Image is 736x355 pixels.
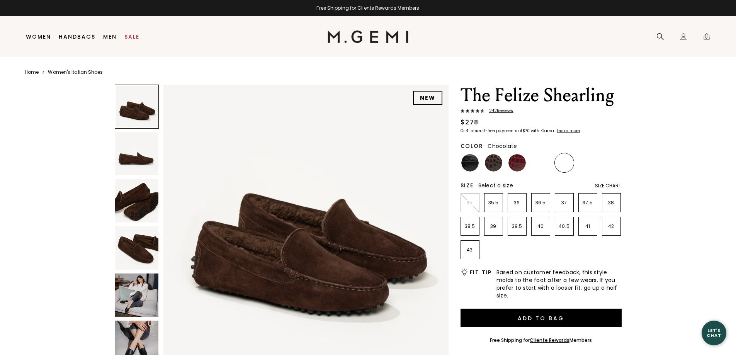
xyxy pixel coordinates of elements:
[461,118,479,127] div: $278
[556,154,573,172] img: Chocolate
[328,31,408,43] img: M.Gemi
[555,200,573,206] p: 37
[579,223,597,229] p: 41
[115,273,158,317] img: The Felize Shearling
[59,34,95,40] a: Handbags
[522,128,530,134] klarna-placement-style-amount: $70
[25,69,39,75] a: Home
[484,223,503,229] p: 39
[508,223,526,229] p: 39.5
[532,154,549,172] img: Black
[496,268,622,299] span: Based on customer feedback, this style molds to the foot after a few wears. If you prefer to star...
[48,69,103,75] a: Women's Italian Shoes
[508,200,526,206] p: 36
[532,223,550,229] p: 40
[115,226,158,270] img: The Felize Shearling
[485,154,502,172] img: Chocolate Croc
[461,128,522,134] klarna-placement-style-body: Or 4 interest-free payments of
[461,247,479,253] p: 43
[461,85,622,106] h1: The Felize Shearling
[461,109,622,115] a: 242Reviews
[103,34,117,40] a: Men
[508,154,526,172] img: Burgundy Croc
[557,128,580,134] klarna-placement-style-cta: Learn more
[702,328,726,338] div: Let's Chat
[413,91,442,105] div: NEW
[579,200,597,206] p: 37.5
[461,154,479,172] img: Black Croc
[478,182,513,189] span: Select a size
[124,34,139,40] a: Sale
[484,200,503,206] p: 35.5
[484,109,513,113] span: 242 Review s
[115,179,158,223] img: The Felize Shearling
[602,200,620,206] p: 38
[579,154,597,172] img: Olive
[461,309,622,327] button: Add to Bag
[555,223,573,229] p: 40.5
[490,337,592,343] div: Free Shipping for Members
[470,269,492,275] h2: Fit Tip
[532,200,550,206] p: 36.5
[703,34,711,42] span: 0
[461,200,479,206] p: 35
[556,129,580,133] a: Learn more
[531,128,556,134] klarna-placement-style-body: with Klarna
[488,142,517,150] span: Chocolate
[530,337,569,343] a: Cliente Rewards
[461,143,483,149] h2: Color
[461,182,474,189] h2: Size
[461,223,479,229] p: 38.5
[115,132,158,175] img: The Felize Shearling
[602,223,620,229] p: 42
[595,183,622,189] div: Size Chart
[26,34,51,40] a: Women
